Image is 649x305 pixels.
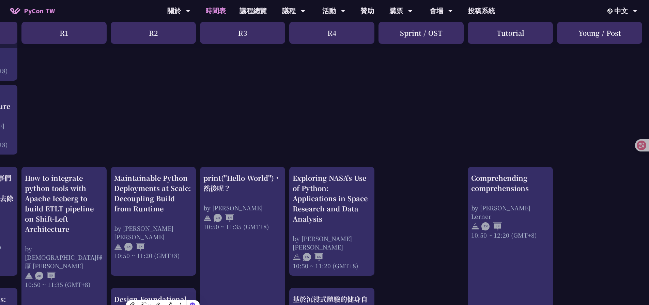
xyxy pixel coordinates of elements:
[114,251,192,260] div: 10:50 ~ 11:20 (GMT+8)
[203,173,282,193] div: print("Hello World")，然後呢？
[25,173,103,289] a: How to integrate python tools with Apache Iceberg to build ETLT pipeline on Shift-Left Architectu...
[124,243,145,251] img: ENEN.5a408d1.svg
[25,244,103,270] div: by [DEMOGRAPHIC_DATA]揮原 [PERSON_NAME]
[111,22,196,44] div: R2
[25,272,33,280] img: svg+xml;base64,PHN2ZyB4bWxucz0iaHR0cDovL3d3dy53My5vcmcvMjAwMC9zdmciIHdpZHRoPSIyNCIgaGVpZ2h0PSIyNC...
[114,173,192,214] div: Maintainable Python Deployments at Scale: Decoupling Build from Runtime
[114,224,192,241] div: by [PERSON_NAME] [PERSON_NAME]
[293,234,371,251] div: by [PERSON_NAME] [PERSON_NAME]
[293,173,371,224] div: Exploring NASA's Use of Python: Applications in Space Research and Data Analysis
[471,222,479,230] img: svg+xml;base64,PHN2ZyB4bWxucz0iaHR0cDovL3d3dy53My5vcmcvMjAwMC9zdmciIHdpZHRoPSIyNCIgaGVpZ2h0PSIyNC...
[3,2,62,19] a: PyCon TW
[557,22,642,44] div: Young / Post
[471,173,550,193] div: Comprehending comprehensions
[303,253,323,261] img: ENEN.5a408d1.svg
[203,173,282,231] a: print("Hello World")，然後呢？ by [PERSON_NAME] 10:50 ~ 11:35 (GMT+8)
[200,22,285,44] div: R3
[35,272,56,280] img: ZHEN.371966e.svg
[471,204,550,221] div: by [PERSON_NAME] Lerner
[293,173,371,270] a: Exploring NASA's Use of Python: Applications in Space Research and Data Analysis by [PERSON_NAME]...
[114,173,192,260] a: Maintainable Python Deployments at Scale: Decoupling Build from Runtime by [PERSON_NAME] [PERSON_...
[203,214,212,222] img: svg+xml;base64,PHN2ZyB4bWxucz0iaHR0cDovL3d3dy53My5vcmcvMjAwMC9zdmciIHdpZHRoPSIyNCIgaGVpZ2h0PSIyNC...
[214,214,234,222] img: ZHEN.371966e.svg
[607,9,614,14] img: Locale Icon
[25,173,103,234] div: How to integrate python tools with Apache Iceberg to build ETLT pipeline on Shift-Left Architecture
[471,173,550,239] a: Comprehending comprehensions by [PERSON_NAME] Lerner 10:50 ~ 12:20 (GMT+8)
[468,22,553,44] div: Tutorial
[481,222,502,230] img: ENEN.5a408d1.svg
[293,253,301,261] img: svg+xml;base64,PHN2ZyB4bWxucz0iaHR0cDovL3d3dy53My5vcmcvMjAwMC9zdmciIHdpZHRoPSIyNCIgaGVpZ2h0PSIyNC...
[378,22,464,44] div: Sprint / OST
[24,6,55,16] span: PyCon TW
[203,222,282,231] div: 10:50 ~ 11:35 (GMT+8)
[114,243,122,251] img: svg+xml;base64,PHN2ZyB4bWxucz0iaHR0cDovL3d3dy53My5vcmcvMjAwMC9zdmciIHdpZHRoPSIyNCIgaGVpZ2h0PSIyNC...
[21,22,107,44] div: R1
[293,261,371,270] div: 10:50 ~ 11:20 (GMT+8)
[203,204,282,212] div: by [PERSON_NAME]
[471,231,550,239] div: 10:50 ~ 12:20 (GMT+8)
[10,7,20,14] img: Home icon of PyCon TW 2025
[25,280,103,289] div: 10:50 ~ 11:35 (GMT+8)
[289,22,374,44] div: R4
